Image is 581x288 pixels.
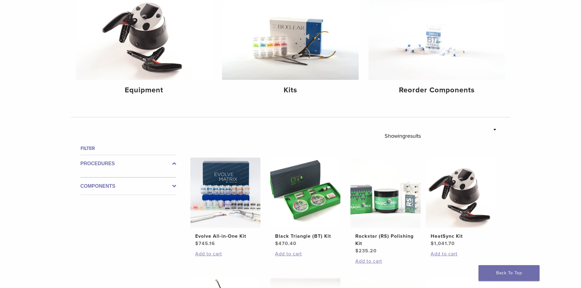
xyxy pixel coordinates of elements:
[431,233,491,240] h2: HeatSync Kit
[270,158,341,247] a: Black Triangle (BT) KitBlack Triangle (BT) Kit $470.40
[425,158,497,247] a: HeatSync KitHeatSync Kit $1,041.70
[479,265,540,281] a: Back To Top
[431,240,455,247] bdi: 1,041.70
[385,130,421,142] p: Showing results
[227,85,354,96] h4: Kits
[275,250,335,258] a: Add to cart: “Black Triangle (BT) Kit”
[350,158,421,228] img: Rockstar (RS) Polishing Kit
[81,85,208,96] h4: Equipment
[195,250,256,258] a: Add to cart: “Evolve All-in-One Kit”
[190,158,261,247] a: Evolve All-in-One KitEvolve All-in-One Kit $745.16
[275,240,278,247] span: $
[373,85,500,96] h4: Reorder Components
[275,233,335,240] h2: Black Triangle (BT) Kit
[81,183,176,190] label: Components
[431,250,491,258] a: Add to cart: “HeatSync Kit”
[355,258,416,265] a: Add to cart: “Rockstar (RS) Polishing Kit”
[355,248,359,254] span: $
[275,240,296,247] bdi: 470.40
[81,145,176,152] h4: Filter
[350,158,421,254] a: Rockstar (RS) Polishing KitRockstar (RS) Polishing Kit $235.20
[355,248,377,254] bdi: 235.20
[195,240,215,247] bdi: 745.16
[81,160,176,167] label: Procedures
[195,233,256,240] h2: Evolve All-in-One Kit
[431,240,434,247] span: $
[270,158,340,228] img: Black Triangle (BT) Kit
[355,233,416,247] h2: Rockstar (RS) Polishing Kit
[190,158,260,228] img: Evolve All-in-One Kit
[195,240,199,247] span: $
[426,158,496,228] img: HeatSync Kit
